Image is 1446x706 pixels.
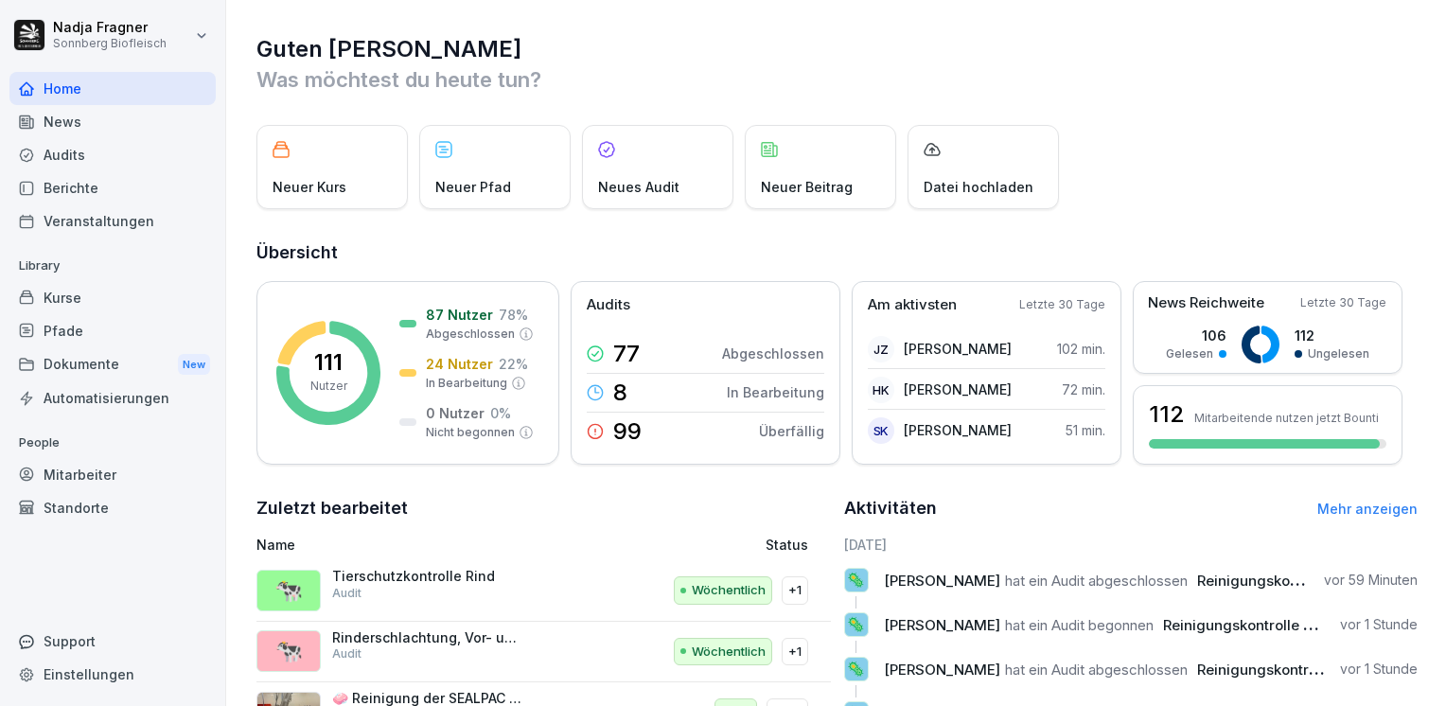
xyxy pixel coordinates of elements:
[868,377,894,403] div: HK
[598,177,679,197] p: Neues Audit
[1148,292,1264,314] p: News Reichweite
[884,661,1000,679] span: [PERSON_NAME]
[1300,294,1386,311] p: Letzte 30 Tage
[1005,661,1188,679] span: hat ein Audit abgeschlossen
[256,239,1418,266] h2: Übersicht
[1340,660,1418,679] p: vor 1 Stunde
[868,417,894,444] div: SK
[256,495,831,521] h2: Zuletzt bearbeitet
[1005,572,1188,590] span: hat ein Audit abgeschlossen
[499,354,528,374] p: 22 %
[587,294,630,316] p: Audits
[426,403,485,423] p: 0 Nutzer
[1062,379,1105,399] p: 72 min.
[1057,339,1105,359] p: 102 min.
[1194,411,1379,425] p: Mitarbeitende nutzen jetzt Bounti
[766,535,808,555] p: Status
[1340,615,1418,634] p: vor 1 Stunde
[868,336,894,362] div: JZ
[9,428,216,458] p: People
[924,177,1033,197] p: Datei hochladen
[9,72,216,105] a: Home
[53,37,167,50] p: Sonnberg Biofleisch
[1019,296,1105,313] p: Letzte 30 Tage
[426,354,493,374] p: 24 Nutzer
[904,420,1012,440] p: [PERSON_NAME]
[1066,420,1105,440] p: 51 min.
[844,535,1419,555] h6: [DATE]
[847,656,865,682] p: 🦠
[310,378,347,395] p: Nutzer
[868,294,957,316] p: Am aktivsten
[9,138,216,171] a: Audits
[256,535,608,555] p: Name
[1308,345,1369,362] p: Ungelesen
[613,420,642,443] p: 99
[1163,616,1393,634] span: Reinigungskontrolle - WB Slicerei
[256,560,831,622] a: 🐄Tierschutzkontrolle RindAuditWöchentlich+1
[499,305,528,325] p: 78 %
[9,347,216,382] div: Dokumente
[1166,345,1213,362] p: Gelesen
[884,572,1000,590] span: [PERSON_NAME]
[904,339,1012,359] p: [PERSON_NAME]
[9,658,216,691] a: Einstellungen
[788,643,802,662] p: +1
[332,568,521,585] p: Tierschutzkontrolle Rind
[692,581,766,600] p: Wöchentlich
[274,574,303,608] p: 🐄
[1149,398,1185,431] h3: 112
[761,177,853,197] p: Neuer Beitrag
[435,177,511,197] p: Neuer Pfad
[884,616,1000,634] span: [PERSON_NAME]
[426,375,507,392] p: In Bearbeitung
[1295,326,1369,345] p: 112
[847,567,865,593] p: 🦠
[9,347,216,382] a: DokumenteNew
[426,326,515,343] p: Abgeschlossen
[273,177,346,197] p: Neuer Kurs
[727,382,824,402] p: In Bearbeitung
[613,343,640,365] p: 77
[1324,571,1418,590] p: vor 59 Minuten
[9,251,216,281] p: Library
[759,421,824,441] p: Überfällig
[256,622,831,683] a: 🐄Rinderschlachtung, Vor- und NachbereitungAuditWöchentlich+1
[9,105,216,138] a: News
[9,458,216,491] a: Mitarbeiter
[9,381,216,415] a: Automatisierungen
[9,281,216,314] a: Kurse
[490,403,511,423] p: 0 %
[692,643,766,662] p: Wöchentlich
[847,611,865,638] p: 🦠
[613,381,627,404] p: 8
[178,354,210,376] div: New
[332,629,521,646] p: Rinderschlachtung, Vor- und Nachbereitung
[1317,501,1418,517] a: Mehr anzeigen
[722,344,824,363] p: Abgeschlossen
[9,625,216,658] div: Support
[426,305,493,325] p: 87 Nutzer
[844,495,937,521] h2: Aktivitäten
[9,491,216,524] a: Standorte
[9,314,216,347] a: Pfade
[9,204,216,238] a: Veranstaltungen
[1166,326,1226,345] p: 106
[256,64,1418,95] p: Was möchtest du heute tun?
[788,581,802,600] p: +1
[53,20,167,36] p: Nadja Fragner
[9,171,216,204] a: Berichte
[256,34,1418,64] h1: Guten [PERSON_NAME]
[904,379,1012,399] p: [PERSON_NAME]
